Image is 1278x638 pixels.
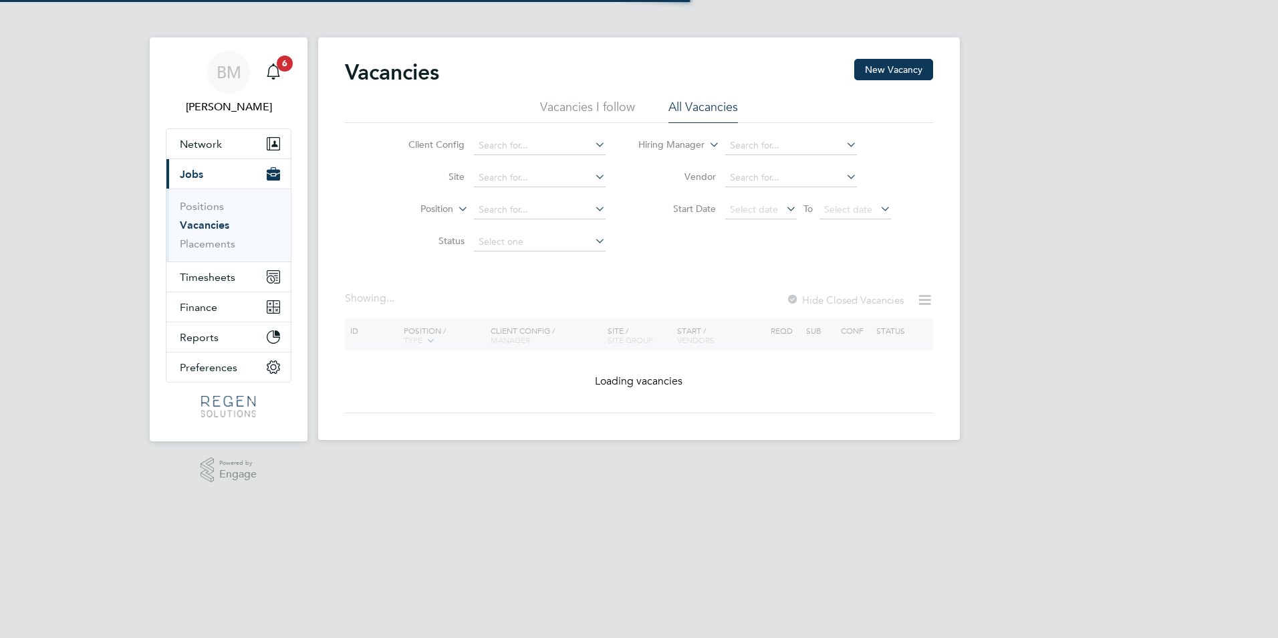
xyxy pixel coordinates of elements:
[180,168,203,181] span: Jobs
[725,136,857,155] input: Search for...
[628,138,705,152] label: Hiring Manager
[219,457,257,469] span: Powered by
[854,59,933,80] button: New Vacancy
[166,189,291,261] div: Jobs
[180,301,217,314] span: Finance
[166,51,291,115] a: BM[PERSON_NAME]
[180,361,237,374] span: Preferences
[388,235,465,247] label: Status
[166,322,291,352] button: Reports
[786,294,904,306] label: Hide Closed Vacancies
[180,331,219,344] span: Reports
[474,233,606,251] input: Select one
[180,237,235,250] a: Placements
[639,171,716,183] label: Vendor
[180,271,235,284] span: Timesheets
[730,203,778,215] span: Select date
[376,203,453,216] label: Position
[201,396,255,417] img: regensolutions-logo-retina.png
[474,136,606,155] input: Search for...
[219,469,257,480] span: Engage
[474,169,606,187] input: Search for...
[277,56,293,72] span: 6
[386,292,394,305] span: ...
[166,352,291,382] button: Preferences
[388,171,465,183] label: Site
[799,200,817,217] span: To
[345,59,439,86] h2: Vacancies
[166,99,291,115] span: Billy Mcnamara
[180,138,222,150] span: Network
[217,64,241,81] span: BM
[725,169,857,187] input: Search for...
[166,262,291,292] button: Timesheets
[180,219,229,231] a: Vacancies
[166,159,291,189] button: Jobs
[166,129,291,158] button: Network
[150,37,307,441] nav: Main navigation
[388,138,465,150] label: Client Config
[474,201,606,219] input: Search for...
[166,292,291,322] button: Finance
[824,203,872,215] span: Select date
[260,51,287,94] a: 6
[668,99,738,123] li: All Vacancies
[166,396,291,417] a: Go to home page
[201,457,257,483] a: Powered byEngage
[180,200,224,213] a: Positions
[540,99,635,123] li: Vacancies I follow
[639,203,716,215] label: Start Date
[345,292,397,306] div: Showing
